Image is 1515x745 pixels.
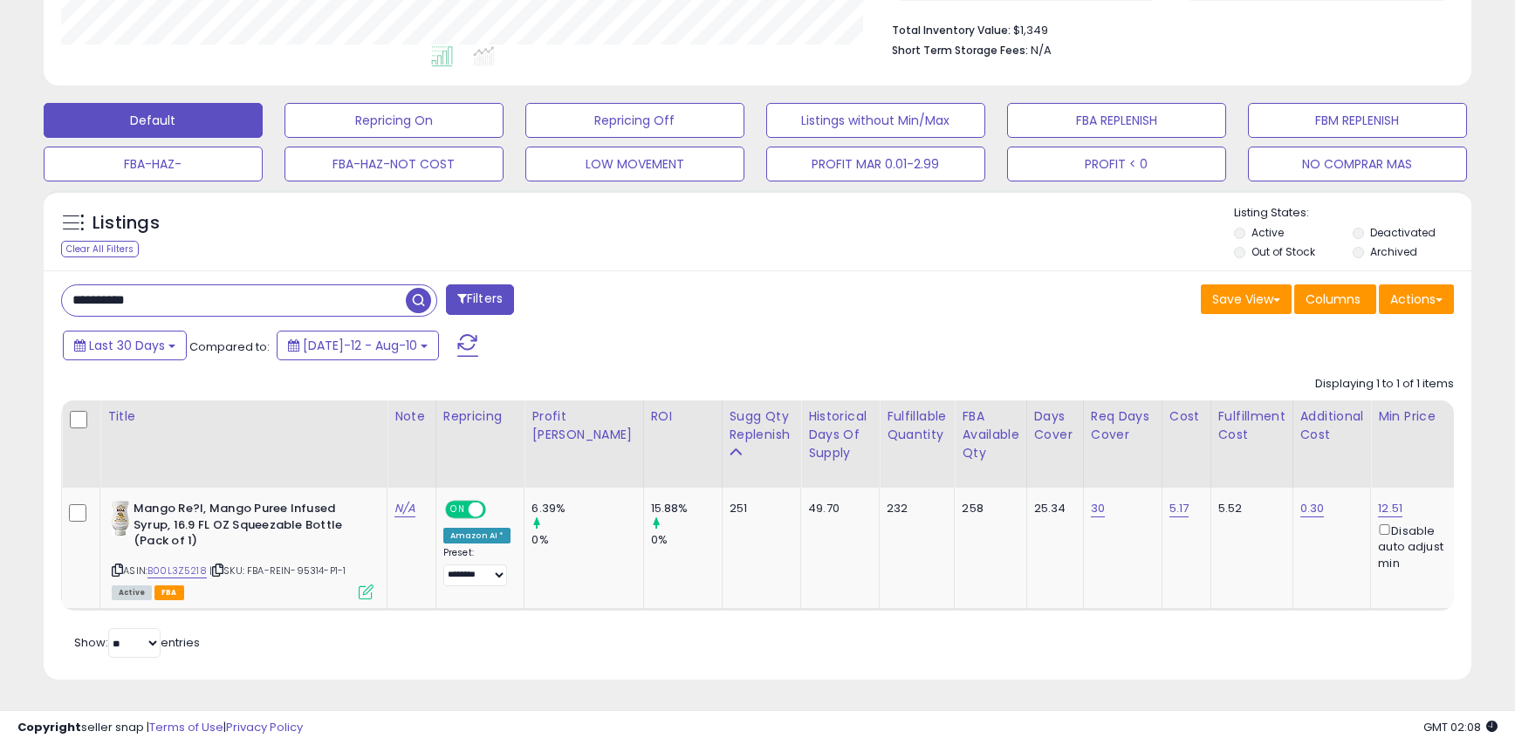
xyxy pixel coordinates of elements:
[1378,521,1462,571] div: Disable auto adjust min
[277,331,439,360] button: [DATE]-12 - Aug-10
[1218,407,1285,444] div: Fulfillment Cost
[1294,284,1376,314] button: Columns
[74,634,200,651] span: Show: entries
[149,719,223,735] a: Terms of Use
[1251,244,1315,259] label: Out of Stock
[1034,501,1070,516] div: 25.34
[1007,147,1226,181] button: PROFIT < 0
[112,585,152,600] span: All listings currently available for purchase on Amazon
[531,407,635,444] div: Profit [PERSON_NAME]
[1306,290,1361,308] span: Columns
[446,284,514,315] button: Filters
[766,103,985,138] button: Listings without Min/Max
[1234,205,1471,222] p: Listing States:
[722,400,801,488] th: Please note that this number is a calculation based on your required days of coverage and your ve...
[1091,407,1155,444] div: Req Days Cover
[443,547,511,586] div: Preset:
[394,407,428,426] div: Note
[93,211,160,236] h5: Listings
[483,502,511,517] span: OFF
[887,407,947,444] div: Fulfillable Quantity
[1370,244,1417,259] label: Archived
[1300,500,1325,517] a: 0.30
[112,501,374,598] div: ASIN:
[17,720,303,736] div: seller snap | |
[962,501,1012,516] div: 258
[730,501,788,516] div: 251
[1248,103,1467,138] button: FBM REPLENISH
[63,331,187,360] button: Last 30 Days
[61,241,139,257] div: Clear All Filters
[808,501,866,516] div: 49.70
[1370,225,1436,240] label: Deactivated
[730,407,794,444] div: Sugg Qty Replenish
[1031,42,1052,58] span: N/A
[1007,103,1226,138] button: FBA REPLENISH
[44,103,263,138] button: Default
[892,23,1011,38] b: Total Inventory Value:
[766,147,985,181] button: PROFIT MAR 0.01-2.99
[808,407,872,462] div: Historical Days Of Supply
[1378,407,1468,426] div: Min Price
[17,719,81,735] strong: Copyright
[1169,407,1203,426] div: Cost
[443,407,518,426] div: Repricing
[303,337,417,354] span: [DATE]-12 - Aug-10
[892,43,1028,58] b: Short Term Storage Fees:
[112,501,129,536] img: 41CTj4I0QXL._SL40_.jpg
[1378,500,1402,517] a: 12.51
[651,501,722,516] div: 15.88%
[107,407,380,426] div: Title
[89,337,165,354] span: Last 30 Days
[1201,284,1292,314] button: Save View
[525,147,744,181] button: LOW MOVEMENT
[892,18,1442,39] li: $1,349
[443,528,511,543] div: Amazon AI *
[189,338,270,355] span: Compared to:
[651,532,722,548] div: 0%
[1248,147,1467,181] button: NO COMPRAR MAS
[962,407,1018,462] div: FBA Available Qty
[154,585,184,600] span: FBA
[1169,500,1189,517] a: 5.17
[284,103,504,138] button: Repricing On
[1218,501,1279,516] div: 5.52
[525,103,744,138] button: Repricing Off
[1315,376,1454,393] div: Displaying 1 to 1 of 1 items
[284,147,504,181] button: FBA-HAZ-NOT COST
[394,500,415,517] a: N/A
[147,564,207,578] a: B00L3Z5218
[134,501,346,554] b: Mango Re?l, Mango Puree Infused Syrup, 16.9 FL OZ Squeezable Bottle (Pack of 1)
[44,147,263,181] button: FBA-HAZ-
[531,532,642,548] div: 0%
[1251,225,1284,240] label: Active
[1091,500,1105,517] a: 30
[447,502,469,517] span: ON
[887,501,941,516] div: 232
[1379,284,1454,314] button: Actions
[226,719,303,735] a: Privacy Policy
[1423,719,1498,735] span: 2025-09-10 02:08 GMT
[209,564,346,578] span: | SKU: FBA-REIN-95314-P1-1
[1034,407,1076,444] div: Days Cover
[651,407,715,426] div: ROI
[531,501,642,516] div: 6.39%
[1300,407,1364,444] div: Additional Cost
